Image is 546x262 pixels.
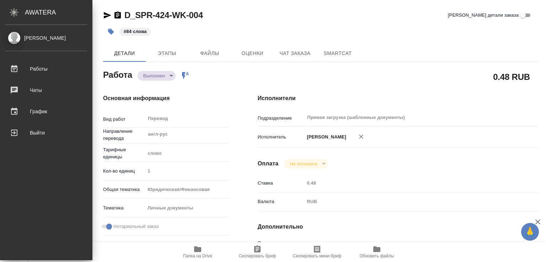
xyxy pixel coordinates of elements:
[5,106,87,117] div: График
[103,204,145,212] p: Тематика
[103,68,132,81] h2: Работа
[145,166,229,176] input: Пустое поле
[113,11,122,20] button: Скопировать ссылку
[2,81,91,99] a: Чаты
[304,133,346,141] p: [PERSON_NAME]
[168,242,227,262] button: Папка на Drive
[321,49,355,58] span: SmartCat
[284,159,328,169] div: Выполнен
[119,28,152,34] span: 84 слова
[138,71,176,81] div: Выполнен
[258,180,305,187] p: Ставка
[287,242,347,262] button: Скопировать мини-бриф
[103,146,145,160] p: Тарифные единицы
[124,28,147,35] p: #84 слова
[493,71,530,83] h2: 0.48 RUB
[227,242,287,262] button: Скопировать бриф
[304,178,515,188] input: Пустое поле
[2,60,91,78] a: Работы
[124,10,203,20] a: D_SPR-424-WK-004
[521,223,539,241] button: 🙏
[25,5,92,20] div: AWATERA
[2,103,91,120] a: График
[258,240,305,254] p: Последнее изменение
[235,49,269,58] span: Оценки
[5,34,87,42] div: [PERSON_NAME]
[107,49,141,58] span: Детали
[145,202,229,214] div: Личные документы
[304,241,515,252] input: Пустое поле
[278,49,312,58] span: Чат заказа
[258,133,305,141] p: Исполнитель
[193,49,227,58] span: Файлы
[347,242,407,262] button: Обновить файлы
[360,253,394,258] span: Обновить файлы
[258,159,279,168] h4: Оплата
[239,253,276,258] span: Скопировать бриф
[258,198,305,205] p: Валюта
[258,223,538,231] h4: Дополнительно
[448,12,519,19] span: [PERSON_NAME] детали заказа
[103,186,145,193] p: Общая тематика
[145,147,229,159] div: слово
[5,64,87,74] div: Работы
[103,116,145,123] p: Вид работ
[183,253,212,258] span: Папка на Drive
[293,253,341,258] span: Скопировать мини-бриф
[258,94,538,103] h4: Исполнители
[103,94,229,103] h4: Основная информация
[103,128,145,142] p: Направление перевода
[288,161,319,167] button: Не оплачена
[103,11,112,20] button: Скопировать ссылку для ЯМессенджера
[2,124,91,142] a: Выйти
[524,224,536,239] span: 🙏
[145,184,229,196] div: Юридическая/Финансовая
[353,129,369,144] button: Удалить исполнителя
[103,168,145,175] p: Кол-во единиц
[5,85,87,95] div: Чаты
[304,196,515,208] div: RUB
[5,127,87,138] div: Выйти
[258,115,305,122] p: Подразделение
[141,73,167,79] button: Выполнен
[150,49,184,58] span: Этапы
[103,24,119,39] button: Добавить тэг
[113,223,159,230] span: Нотариальный заказ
